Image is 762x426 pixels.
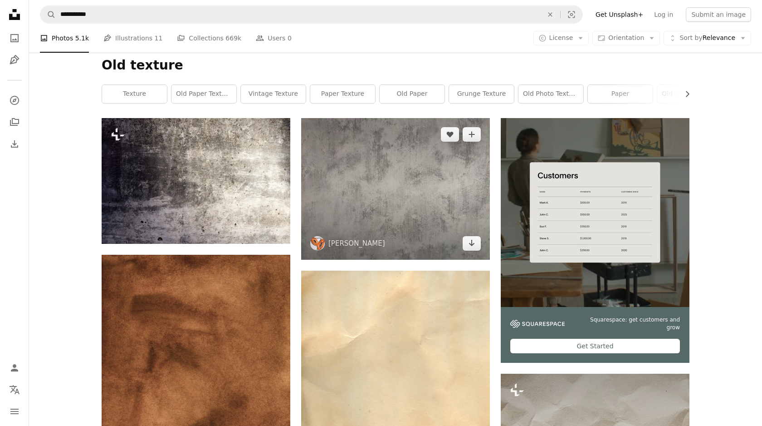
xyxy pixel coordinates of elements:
a: paper texture [310,85,375,103]
a: Illustrations 11 [103,24,162,53]
button: Clear [540,6,560,23]
a: Home — Unsplash [5,5,24,25]
span: Orientation [608,34,644,41]
button: Search Unsplash [40,6,56,23]
button: Sort byRelevance [664,31,751,45]
img: a black and white photo of a grungy wall [102,118,290,244]
img: file-1747939142011-51e5cc87e3c9 [510,320,565,328]
span: Sort by [679,34,702,41]
span: 11 [155,33,163,43]
button: Visual search [561,6,582,23]
a: Explore [5,91,24,109]
a: Get Unsplash+ [590,7,649,22]
a: Log in / Sign up [5,359,24,377]
button: Orientation [592,31,660,45]
a: [PERSON_NAME] [328,239,385,248]
a: Collections 669k [177,24,241,53]
a: texture [102,85,167,103]
button: Like [441,127,459,142]
button: Menu [5,402,24,421]
a: Download [463,236,481,251]
a: old paper [380,85,444,103]
a: an old piece of paper with torn edges [301,386,490,394]
h1: Old texture [102,57,689,74]
button: Add to Collection [463,127,481,142]
a: a black and white photo of a grungy wall [102,177,290,185]
div: Get Started [510,339,680,353]
img: file-1747939376688-baf9a4a454ffimage [501,118,689,307]
a: vintage texture [241,85,306,103]
a: Illustrations [5,51,24,69]
a: old paper texture [171,85,236,103]
span: Relevance [679,34,735,43]
a: Users 0 [256,24,292,53]
a: black and white abstract painting [301,185,490,193]
a: Photos [5,29,24,47]
span: Squarespace: get customers and grow [576,316,680,332]
a: Download History [5,135,24,153]
a: old texture paper [657,85,722,103]
a: Collections [5,113,24,131]
span: License [549,34,573,41]
button: Language [5,381,24,399]
form: Find visuals sitewide [40,5,583,24]
a: old photo texture [518,85,583,103]
a: paper [588,85,653,103]
span: 0 [288,33,292,43]
a: grunge texture [449,85,514,103]
a: Squarespace: get customers and growGet Started [501,118,689,363]
img: black and white abstract painting [301,118,490,260]
span: 669k [225,33,241,43]
button: Submit an image [686,7,751,22]
button: scroll list to the right [679,85,689,103]
img: Go to Olga Thelavart's profile [310,236,325,251]
button: License [533,31,589,45]
a: Log in [649,7,679,22]
a: brown textile in close up image [102,386,290,394]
